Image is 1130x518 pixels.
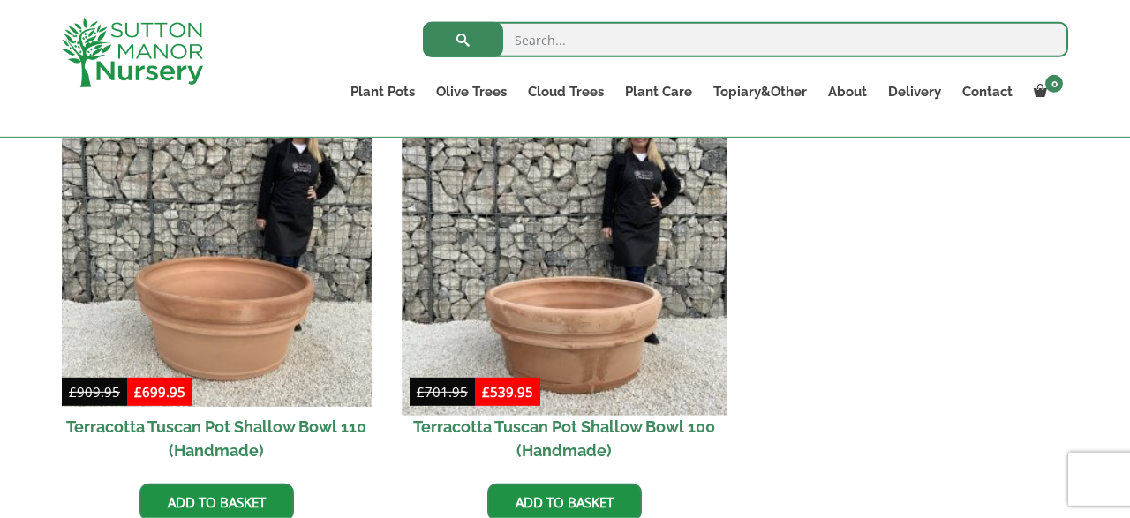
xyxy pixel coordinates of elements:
input: Search... [423,22,1068,57]
a: Olive Trees [426,79,517,104]
a: Contact [952,79,1023,104]
img: logo [62,18,203,87]
a: About [817,79,878,104]
span: £ [134,383,142,401]
span: £ [482,383,490,401]
span: £ [69,383,77,401]
img: Terracotta Tuscan Pot Shallow Bowl 100 (Handmade) [402,90,727,415]
a: Plant Pots [340,79,426,104]
a: Topiary&Other [703,79,817,104]
bdi: 539.95 [482,383,533,401]
a: Sale! Terracotta Tuscan Pot Shallow Bowl 110 (Handmade) [62,98,372,471]
span: 0 [1045,75,1063,93]
a: Delivery [878,79,952,104]
h2: Terracotta Tuscan Pot Shallow Bowl 110 (Handmade) [62,407,372,470]
bdi: 909.95 [69,383,120,401]
bdi: 699.95 [134,383,185,401]
a: 0 [1023,79,1068,104]
bdi: 701.95 [417,383,468,401]
a: Cloud Trees [517,79,614,104]
a: Plant Care [614,79,703,104]
img: Terracotta Tuscan Pot Shallow Bowl 110 (Handmade) [62,98,372,408]
a: Sale! Terracotta Tuscan Pot Shallow Bowl 100 (Handmade) [410,98,719,471]
span: £ [417,383,425,401]
h2: Terracotta Tuscan Pot Shallow Bowl 100 (Handmade) [410,407,719,470]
